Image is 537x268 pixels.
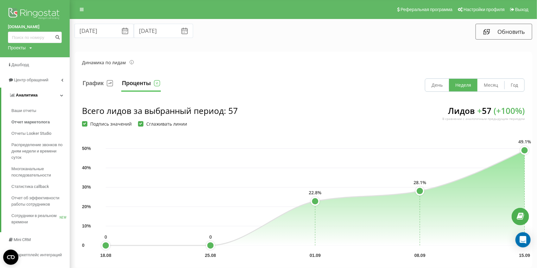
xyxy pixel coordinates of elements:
[310,253,321,258] text: 01.09
[11,184,49,190] span: Статистика callback
[11,108,36,114] span: Ваши отчеты
[11,105,70,116] a: Ваши отчеты
[8,32,62,43] input: Поиск по номеру
[477,79,504,91] button: Месяц
[82,105,238,116] div: Всего лидов за выбранный период : 57
[11,128,70,139] a: Отчеты Looker Studio
[8,45,26,51] div: Проекты
[11,181,70,192] a: Статистика callback
[11,139,70,163] a: Распределение звонков по дням недели и времени суток
[11,195,66,208] span: Отчет об эффективности работы сотрудников
[515,232,531,247] div: Open Intercom Messenger
[518,139,531,145] text: 49.1%
[82,204,91,209] text: 20%
[11,62,29,67] span: Дашборд
[442,105,525,127] div: Лидов 57
[477,105,482,116] span: +
[11,210,70,228] a: Сотрудники в реальном времениNEW
[82,165,91,170] text: 40%
[14,78,48,82] span: Центр обращений
[209,234,212,240] text: 0
[8,24,62,30] a: [DOMAIN_NAME]
[82,78,114,92] button: График
[11,119,50,125] span: Отчет маркетолога
[82,121,132,127] label: Подпись значений
[14,237,31,242] span: Mini CRM
[476,24,532,40] button: Обновить
[11,116,70,128] a: Отчет маркетолога
[14,252,62,257] span: Маркетплейс интеграций
[425,79,449,91] button: День
[82,223,91,228] text: 10%
[515,7,528,12] span: Выход
[82,59,134,66] div: Динамика по лидам
[205,253,216,258] text: 25.08
[11,166,66,178] span: Многоканальные последовательности
[100,253,111,258] text: 18.08
[414,253,426,258] text: 08.09
[11,142,66,161] span: Распределение звонков по дням недели и времени суток
[309,190,322,196] text: 22.8%
[414,179,426,185] text: 28.1%
[82,185,91,190] text: 30%
[82,146,91,151] text: 50%
[3,250,18,265] button: Open CMP widget
[11,213,60,225] span: Сотрудники в реальном времени
[104,234,107,240] text: 0
[82,243,85,248] text: 0
[138,121,187,127] label: Сглаживать линии
[494,105,525,116] span: ( + 100 %)
[11,163,70,181] a: Многоканальные последовательности
[449,79,477,91] button: Неделя
[1,88,70,103] a: Аналитика
[519,253,530,258] text: 15.09
[11,192,70,210] a: Отчет об эффективности работы сотрудников
[442,116,525,121] div: В сравнении с аналогичным предыдущим периодом
[11,130,51,137] span: Отчеты Looker Studio
[504,79,524,91] button: Год
[16,93,38,97] span: Аналитика
[464,7,505,12] span: Настройки профиля
[401,7,452,12] span: Реферальная программа
[121,78,161,92] button: Проценты
[8,6,62,22] img: Ringostat logo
